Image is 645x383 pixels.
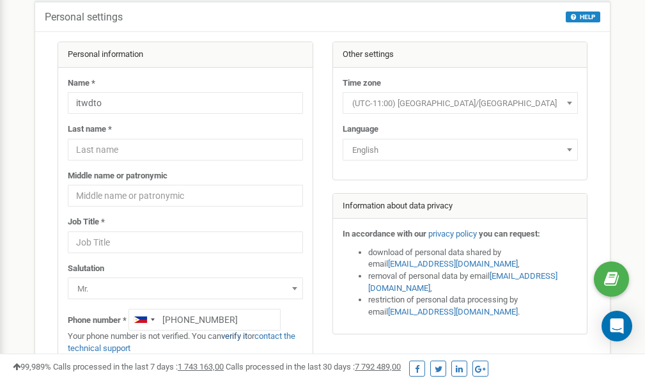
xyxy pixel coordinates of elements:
[355,362,401,371] u: 7 792 489,00
[68,185,303,207] input: Middle name or patronymic
[388,307,518,317] a: [EMAIL_ADDRESS][DOMAIN_NAME]
[368,271,557,293] a: [EMAIL_ADDRESS][DOMAIN_NAME]
[128,309,281,331] input: +1-800-555-55-55
[68,315,127,327] label: Phone number *
[343,123,378,136] label: Language
[58,42,313,68] div: Personal information
[388,259,518,269] a: [EMAIL_ADDRESS][DOMAIN_NAME]
[333,42,587,68] div: Other settings
[68,277,303,299] span: Mr.
[368,294,578,318] li: restriction of personal data processing by email .
[221,331,247,341] a: verify it
[347,95,573,113] span: (UTC-11:00) Pacific/Midway
[68,77,95,90] label: Name *
[368,247,578,270] li: download of personal data shared by email ,
[347,141,573,159] span: English
[53,362,224,371] span: Calls processed in the last 7 days :
[226,362,401,371] span: Calls processed in the last 30 days :
[343,77,381,90] label: Time zone
[343,92,578,114] span: (UTC-11:00) Pacific/Midway
[566,12,600,22] button: HELP
[602,311,632,341] div: Open Intercom Messenger
[68,331,295,353] a: contact the technical support
[13,362,51,371] span: 99,989%
[68,170,167,182] label: Middle name or patronymic
[343,139,578,160] span: English
[68,123,112,136] label: Last name *
[68,231,303,253] input: Job Title
[333,194,587,219] div: Information about data privacy
[68,263,104,275] label: Salutation
[45,12,123,23] h5: Personal settings
[479,229,540,238] strong: you can request:
[68,139,303,160] input: Last name
[68,331,303,354] p: Your phone number is not verified. You can or
[129,309,159,330] div: Telephone country code
[428,229,477,238] a: privacy policy
[68,216,105,228] label: Job Title *
[368,270,578,294] li: removal of personal data by email ,
[68,92,303,114] input: Name
[343,229,426,238] strong: In accordance with our
[178,362,224,371] u: 1 743 163,00
[72,280,299,298] span: Mr.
